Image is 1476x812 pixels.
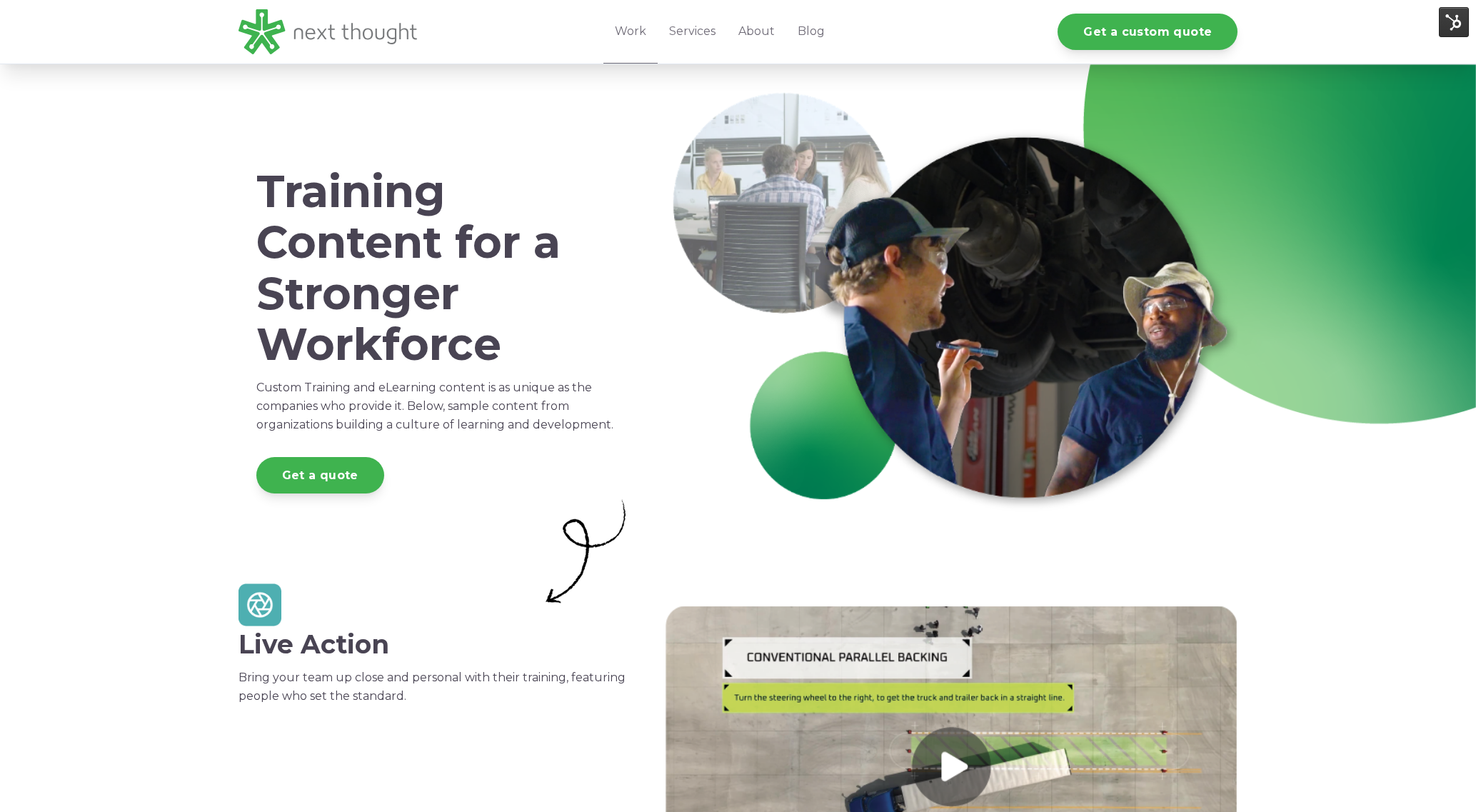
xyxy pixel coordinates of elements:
[533,496,640,606] img: Artboard 3-1
[1058,14,1237,50] a: Get a custom quote
[256,166,622,370] h1: Training Content for a Stronger Workforce
[1439,7,1469,37] img: HubSpot Tools Menu Toggle
[239,630,640,659] h2: Live Action
[239,9,417,54] img: LG - NextThought Logo
[239,671,626,703] span: Bring your team up close and personal with their training, featuring people who set the standard.
[666,86,1237,518] img: Work-Header
[256,457,384,493] a: Get a quote
[256,381,613,431] span: Custom Training and eLearning content is as unique as the companies who provide it. Below, sample...
[239,583,281,627] img: Artboard 5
